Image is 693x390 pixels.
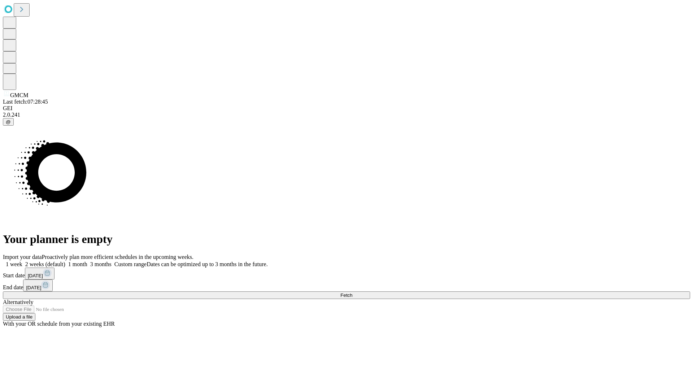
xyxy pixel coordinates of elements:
[3,268,690,279] div: Start date
[3,233,690,246] h1: Your planner is empty
[25,261,65,267] span: 2 weeks (default)
[3,299,33,305] span: Alternatively
[114,261,147,267] span: Custom range
[10,92,29,98] span: GMCM
[3,105,690,112] div: GEI
[6,261,22,267] span: 1 week
[6,119,11,125] span: @
[26,285,41,290] span: [DATE]
[3,291,690,299] button: Fetch
[68,261,87,267] span: 1 month
[340,292,352,298] span: Fetch
[90,261,112,267] span: 3 months
[23,279,53,291] button: [DATE]
[3,118,14,126] button: @
[3,279,690,291] div: End date
[28,273,43,278] span: [DATE]
[3,313,35,321] button: Upload a file
[3,254,42,260] span: Import your data
[42,254,193,260] span: Proactively plan more efficient schedules in the upcoming weeks.
[3,112,690,118] div: 2.0.241
[3,99,48,105] span: Last fetch: 07:28:45
[147,261,267,267] span: Dates can be optimized up to 3 months in the future.
[3,321,115,327] span: With your OR schedule from your existing EHR
[25,268,55,279] button: [DATE]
